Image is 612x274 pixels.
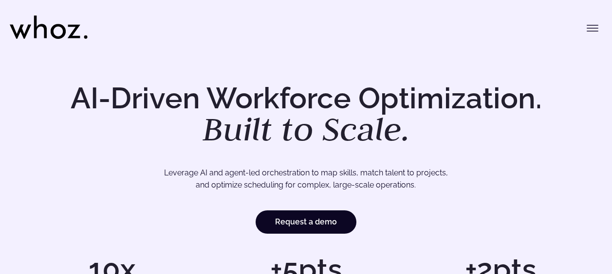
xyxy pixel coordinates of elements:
[48,167,564,191] p: Leverage AI and agent-led orchestration to map skills, match talent to projects, and optimize sch...
[203,107,410,150] em: Built to Scale.
[57,84,556,146] h1: AI-Driven Workforce Optimization.
[256,210,356,234] a: Request a demo
[583,18,602,38] button: Toggle menu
